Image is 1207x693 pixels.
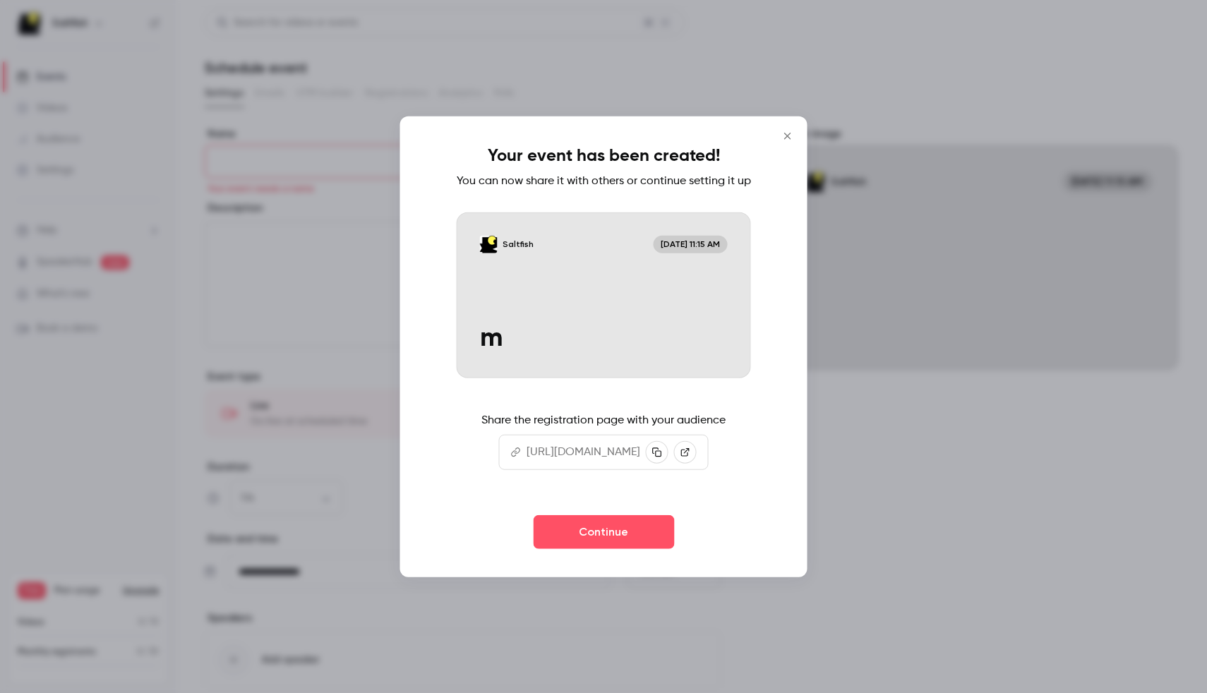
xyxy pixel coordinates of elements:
[774,122,802,150] button: Close
[457,173,751,190] p: You can now share it with others or continue setting it up
[480,323,728,354] p: m
[481,411,726,428] p: Share the registration page with your audience
[533,514,674,548] button: Continue
[488,145,720,167] h1: Your event has been created!
[527,443,640,460] p: [URL][DOMAIN_NAME]
[653,236,727,253] span: [DATE] 11:15 AM
[503,239,534,251] p: Saltfish
[480,236,498,253] img: m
